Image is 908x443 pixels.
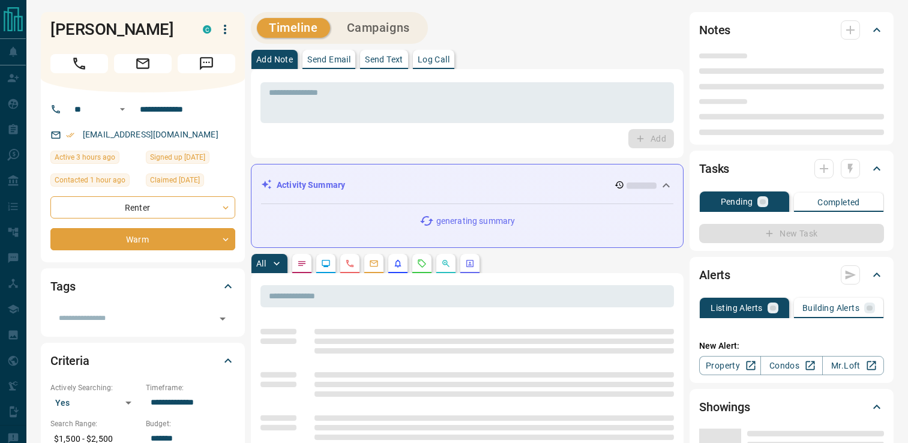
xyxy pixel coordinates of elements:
[178,54,235,73] span: Message
[699,261,884,289] div: Alerts
[345,259,355,268] svg: Calls
[393,259,403,268] svg: Listing Alerts
[50,382,140,393] p: Actively Searching:
[50,151,140,167] div: Mon Aug 18 2025
[699,340,884,352] p: New Alert:
[114,54,172,73] span: Email
[50,173,140,190] div: Mon Aug 18 2025
[699,159,729,178] h2: Tasks
[822,356,884,375] a: Mr.Loft
[55,151,115,163] span: Active 3 hours ago
[711,304,763,312] p: Listing Alerts
[699,154,884,183] div: Tasks
[150,174,200,186] span: Claimed [DATE]
[66,131,74,139] svg: Email Verified
[335,18,422,38] button: Campaigns
[146,418,235,429] p: Budget:
[50,228,235,250] div: Warm
[50,351,89,370] h2: Criteria
[203,25,211,34] div: condos.ca
[261,174,673,196] div: Activity Summary
[50,277,75,296] h2: Tags
[146,151,235,167] div: Thu Aug 14 2025
[150,151,205,163] span: Signed up [DATE]
[465,259,475,268] svg: Agent Actions
[146,382,235,393] p: Timeframe:
[50,20,185,39] h1: [PERSON_NAME]
[721,197,753,206] p: Pending
[50,346,235,375] div: Criteria
[321,259,331,268] svg: Lead Browsing Activity
[50,196,235,218] div: Renter
[436,215,515,228] p: generating summary
[417,259,427,268] svg: Requests
[802,304,859,312] p: Building Alerts
[418,55,449,64] p: Log Call
[50,272,235,301] div: Tags
[146,173,235,190] div: Fri Aug 15 2025
[699,397,750,417] h2: Showings
[257,18,330,38] button: Timeline
[699,393,884,421] div: Showings
[55,174,125,186] span: Contacted 1 hour ago
[50,418,140,429] p: Search Range:
[699,265,730,285] h2: Alerts
[441,259,451,268] svg: Opportunities
[699,16,884,44] div: Notes
[50,393,140,412] div: Yes
[699,356,761,375] a: Property
[297,259,307,268] svg: Notes
[369,259,379,268] svg: Emails
[307,55,350,64] p: Send Email
[817,198,860,206] p: Completed
[214,310,231,327] button: Open
[365,55,403,64] p: Send Text
[699,20,730,40] h2: Notes
[760,356,822,375] a: Condos
[256,55,293,64] p: Add Note
[50,54,108,73] span: Call
[115,102,130,116] button: Open
[83,130,218,139] a: [EMAIL_ADDRESS][DOMAIN_NAME]
[256,259,266,268] p: All
[277,179,345,191] p: Activity Summary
